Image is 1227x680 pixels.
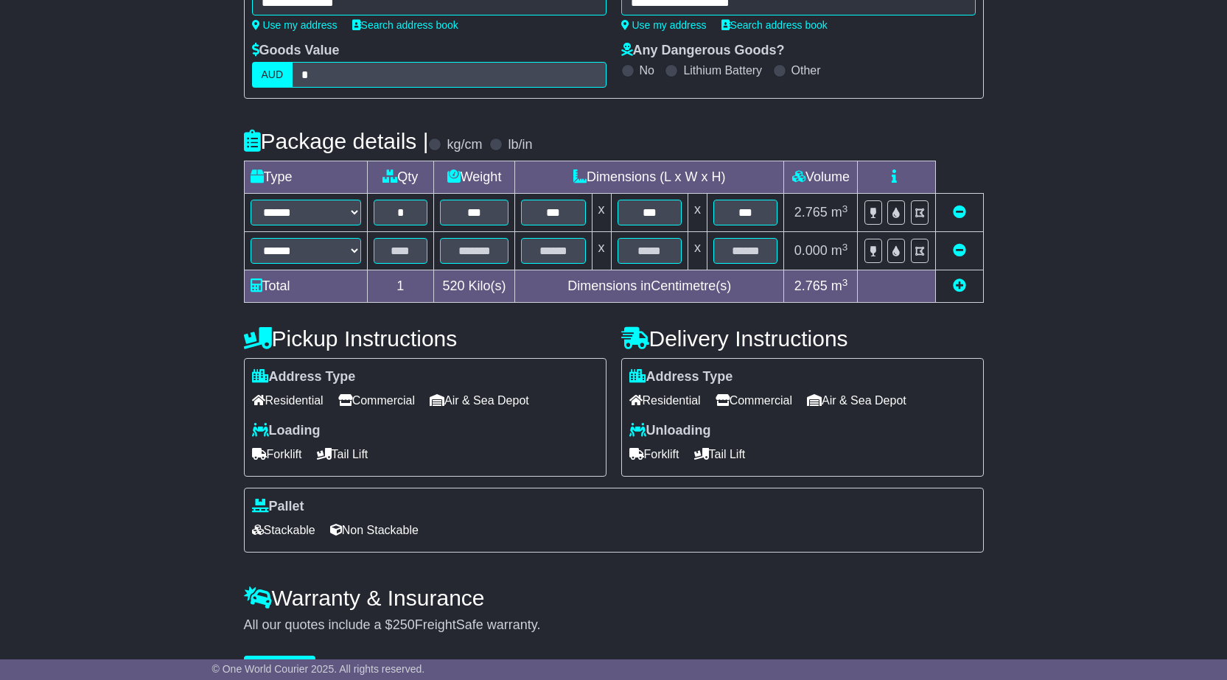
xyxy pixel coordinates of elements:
label: Any Dangerous Goods? [621,43,785,59]
td: Volume [784,161,858,194]
span: © One World Courier 2025. All rights reserved. [212,663,425,675]
span: 250 [393,617,415,632]
span: m [831,278,848,293]
h4: Pickup Instructions [244,326,606,351]
span: Residential [252,389,324,412]
span: 0.000 [794,243,828,258]
label: Other [791,63,821,77]
sup: 3 [842,277,848,288]
td: Type [244,161,367,194]
div: All our quotes include a $ FreightSafe warranty. [244,617,984,634]
td: x [592,232,611,270]
td: Total [244,270,367,303]
span: 520 [443,278,465,293]
label: lb/in [508,137,532,153]
span: Tail Lift [317,443,368,466]
span: Stackable [252,519,315,541]
span: Forklift [629,443,679,466]
label: Lithium Battery [683,63,762,77]
a: Add new item [953,278,966,293]
span: m [831,205,848,220]
td: Dimensions (L x W x H) [515,161,784,194]
label: No [640,63,654,77]
sup: 3 [842,203,848,214]
h4: Package details | [244,129,429,153]
sup: 3 [842,242,848,253]
td: 1 [367,270,434,303]
label: Pallet [252,499,304,515]
span: 2.765 [794,278,828,293]
span: Non Stackable [330,519,419,541]
td: x [688,194,707,232]
span: Commercial [338,389,415,412]
a: Use my address [621,19,707,31]
label: Address Type [629,369,733,385]
label: Loading [252,423,321,439]
span: 2.765 [794,205,828,220]
span: Air & Sea Depot [807,389,906,412]
a: Use my address [252,19,338,31]
a: Remove this item [953,205,966,220]
h4: Delivery Instructions [621,326,984,351]
label: AUD [252,62,293,88]
a: Search address book [721,19,828,31]
label: Address Type [252,369,356,385]
label: Unloading [629,423,711,439]
span: Residential [629,389,701,412]
td: Kilo(s) [434,270,515,303]
td: x [688,232,707,270]
label: Goods Value [252,43,340,59]
label: kg/cm [447,137,482,153]
h4: Warranty & Insurance [244,586,984,610]
span: Tail Lift [694,443,746,466]
a: Search address book [352,19,458,31]
span: Forklift [252,443,302,466]
span: Air & Sea Depot [430,389,529,412]
a: Remove this item [953,243,966,258]
td: Qty [367,161,434,194]
span: Commercial [716,389,792,412]
td: Dimensions in Centimetre(s) [515,270,784,303]
span: m [831,243,848,258]
td: Weight [434,161,515,194]
td: x [592,194,611,232]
